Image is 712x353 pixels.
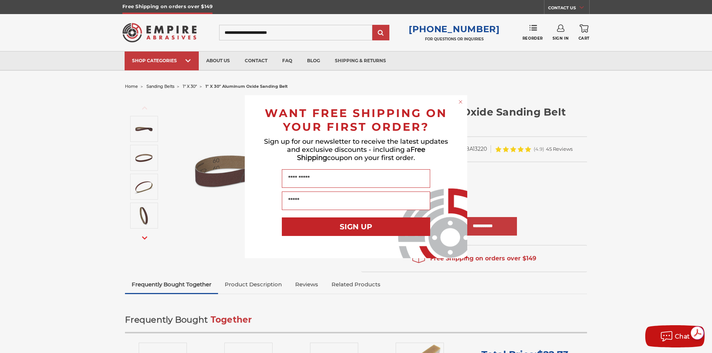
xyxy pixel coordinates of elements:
[675,333,690,340] span: Chat
[264,137,448,162] span: Sign up for our newsletter to receive the latest updates and exclusive discounts - including a co...
[457,98,464,106] button: Close dialog
[297,146,425,162] span: Free Shipping
[282,217,430,236] button: SIGN UP
[645,325,705,347] button: Chat
[265,106,447,134] span: WANT FREE SHIPPING ON YOUR FIRST ORDER?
